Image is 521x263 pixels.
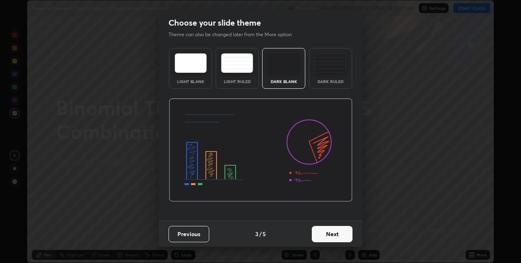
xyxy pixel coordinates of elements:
img: darkRuledTheme.de295e13.svg [314,53,346,73]
img: darkThemeBanner.d06ce4a2.svg [169,99,352,202]
button: Previous [169,226,209,242]
button: Next [312,226,352,242]
div: Light Blank [174,79,207,83]
div: Dark Blank [267,79,300,83]
h4: / [259,230,262,238]
img: lightRuledTheme.5fabf969.svg [221,53,253,73]
h2: Choose your slide theme [169,18,261,28]
div: Dark Ruled [314,79,347,83]
h4: 3 [255,230,258,238]
div: Light Ruled [221,79,254,83]
h4: 5 [263,230,266,238]
img: lightTheme.e5ed3b09.svg [175,53,207,73]
p: Theme can also be changed later from the More option [169,31,300,38]
img: darkTheme.f0cc69e5.svg [268,53,300,73]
